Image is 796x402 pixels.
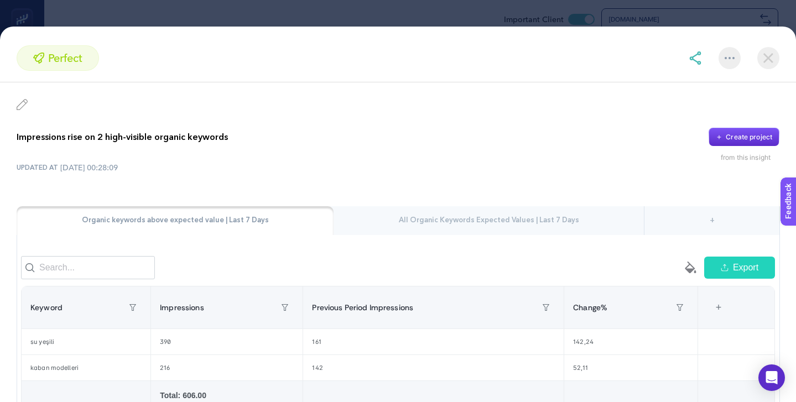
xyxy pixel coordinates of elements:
[721,153,779,162] div: from this insight
[21,256,155,279] input: Search...
[758,364,785,391] div: Open Intercom Messenger
[160,303,204,312] span: Impressions
[726,133,772,142] div: Create project
[17,99,28,110] img: edit insight
[60,162,118,173] time: [DATE] 00:28:09
[725,57,735,59] img: More options
[709,128,779,147] button: Create project
[151,355,303,380] div: 216
[33,53,44,64] img: perfect
[564,355,698,380] div: 52,11
[22,329,150,354] div: su yeşili
[48,50,82,66] span: perfect
[708,295,729,320] div: +
[17,130,228,144] p: Impressions rise on 2 high-visible organic keywords
[644,206,779,235] div: +
[22,355,150,380] div: kaban modelleri
[30,303,63,312] span: Keyword
[573,303,607,312] span: Change%
[303,329,564,354] div: 161
[303,355,564,380] div: 142
[757,47,779,69] img: close-dialog
[733,261,758,274] span: Export
[564,329,698,354] div: 142,24
[17,206,334,235] div: Organic keywords above expected value | Last 7 Days
[7,3,42,12] span: Feedback
[334,206,644,235] div: All Organic Keywords Expected Values | Last 7 Days
[689,51,702,65] img: share
[312,303,413,312] span: Previous Period Impressions
[160,390,294,401] div: Total: 606.00
[17,163,58,172] span: UPDATED AT
[707,295,716,320] div: 4 items selected
[704,257,775,279] button: Export
[151,329,303,354] div: 390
